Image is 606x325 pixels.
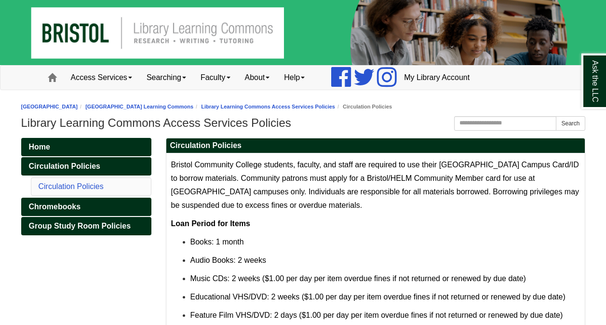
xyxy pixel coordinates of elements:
span: Circulation Policies [29,162,100,170]
button: Search [556,116,585,131]
span: Audio Books: 2 weeks [190,256,266,264]
a: [GEOGRAPHIC_DATA] [21,104,78,109]
li: Circulation Policies [335,102,392,111]
a: Searching [139,66,193,90]
span: Educational VHS/DVD: 2 weeks ($1.00 per day per item overdue fines if not returned or renewed by ... [190,293,566,301]
span: Home [29,143,50,151]
a: Circulation Policies [39,182,104,190]
a: Group Study Room Policies [21,217,151,235]
span: Chromebooks [29,203,81,211]
strong: Loan Period for Items [171,219,250,228]
span: Bristol Community College students, faculty, and staff are required to use their [GEOGRAPHIC_DATA... [171,161,579,209]
a: Library Learning Commons Access Services Policies [201,104,335,109]
span: Music CDs: 2 weeks ($1.00 per day per item overdue fines if not returned or renewed by due date) [190,274,526,283]
a: Help [277,66,312,90]
span: Books: 1 month [190,238,244,246]
a: [GEOGRAPHIC_DATA] Learning Commons [85,104,193,109]
a: My Library Account [397,66,477,90]
nav: breadcrumb [21,102,585,111]
span: Feature Film VHS/DVD: 2 days ($1.00 per day per item overdue fines if not returned or renewed by ... [190,311,563,319]
a: Circulation Policies [21,157,151,176]
a: Chromebooks [21,198,151,216]
a: Faculty [193,66,238,90]
a: Home [21,138,151,156]
h1: Library Learning Commons Access Services Policies [21,116,585,130]
h2: Circulation Policies [166,138,585,153]
span: Group Study Room Policies [29,222,131,230]
a: About [238,66,277,90]
div: Guide Pages [21,138,151,235]
a: Access Services [64,66,139,90]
